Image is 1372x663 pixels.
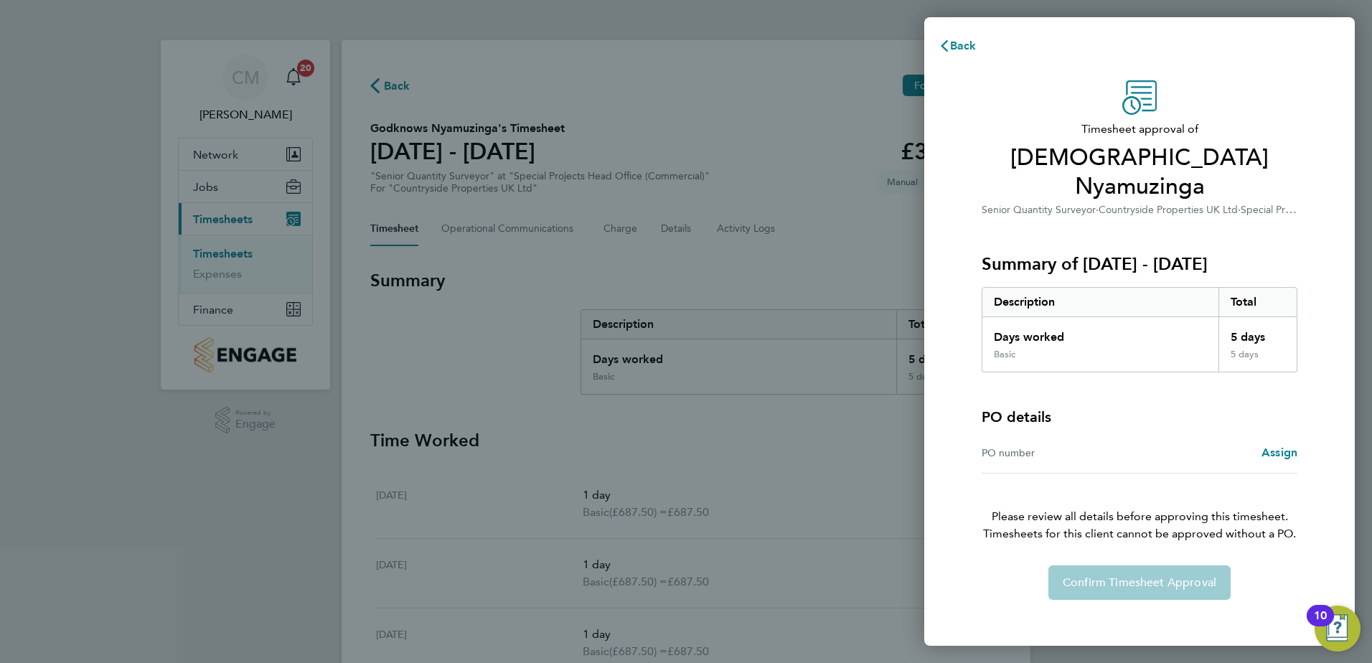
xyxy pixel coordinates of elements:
[1238,204,1241,216] span: ·
[964,525,1315,542] span: Timesheets for this client cannot be approved without a PO.
[1261,444,1297,461] a: Assign
[1099,204,1238,216] span: Countryside Properties UK Ltd
[982,287,1297,372] div: Summary of 29 Sep - 05 Oct 2025
[1096,204,1099,216] span: ·
[982,317,1218,349] div: Days worked
[1218,317,1297,349] div: 5 days
[994,349,1015,360] div: Basic
[1314,616,1327,634] div: 10
[982,121,1297,138] span: Timesheet approval of
[982,444,1140,461] div: PO number
[982,204,1096,216] span: Senior Quantity Surveyor
[950,39,977,52] span: Back
[964,474,1315,542] p: Please review all details before approving this timesheet.
[982,407,1051,427] h4: PO details
[982,144,1297,201] span: [DEMOGRAPHIC_DATA] Nyamuzinga
[982,288,1218,316] div: Description
[924,32,991,60] button: Back
[1218,349,1297,372] div: 5 days
[982,253,1297,276] h3: Summary of [DATE] - [DATE]
[1218,288,1297,316] div: Total
[1315,606,1361,652] button: Open Resource Center, 10 new notifications
[1261,446,1297,459] span: Assign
